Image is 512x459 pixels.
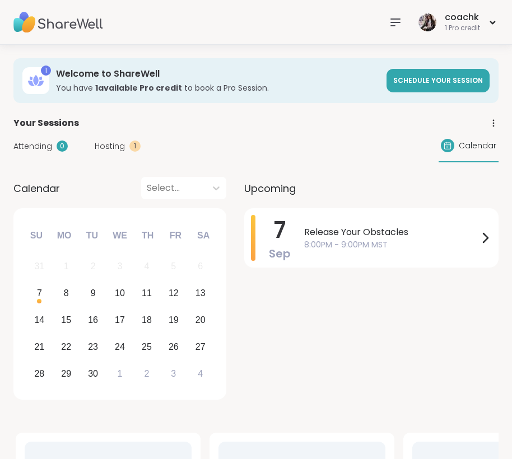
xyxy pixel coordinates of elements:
div: Su [24,223,49,248]
div: 20 [196,312,206,327]
div: We [108,223,132,248]
div: Choose Thursday, September 18th, 2025 [135,308,159,332]
div: 3 [171,366,176,381]
div: 12 [169,285,179,301]
div: 1 [118,366,123,381]
div: Sa [191,223,216,248]
div: Choose Sunday, September 14th, 2025 [27,308,52,332]
div: 4 [144,259,149,274]
div: Choose Thursday, September 25th, 2025 [135,335,159,359]
div: month 2025-09 [26,253,213,387]
div: Fr [163,223,188,248]
div: coachk [445,11,480,24]
div: 29 [61,366,71,381]
div: 19 [169,312,179,327]
div: 25 [142,339,152,354]
span: Upcoming [244,181,296,196]
div: Choose Thursday, September 11th, 2025 [135,282,159,306]
div: Choose Tuesday, September 16th, 2025 [81,308,105,332]
div: 31 [34,259,44,274]
div: Not available Monday, September 1st, 2025 [54,255,78,279]
div: 26 [169,339,179,354]
div: Choose Saturday, September 27th, 2025 [188,335,212,359]
span: Sep [269,246,291,261]
span: Schedule your session [393,76,483,85]
span: 7 [274,214,286,246]
div: Choose Sunday, September 7th, 2025 [27,282,52,306]
h3: You have to book a Pro Session. [56,82,380,93]
div: 6 [198,259,203,274]
div: Not available Tuesday, September 2nd, 2025 [81,255,105,279]
div: Choose Friday, September 12th, 2025 [161,282,185,306]
div: 13 [196,285,206,301]
div: Choose Monday, September 29th, 2025 [54,362,78,386]
div: 1 Pro credit [445,24,480,33]
div: 21 [34,339,44,354]
img: coachk [418,13,436,31]
span: Release Your Obstacles [304,226,478,239]
div: Choose Monday, September 22nd, 2025 [54,335,78,359]
div: 8 [64,285,69,301]
div: 11 [142,285,152,301]
div: 23 [88,339,98,354]
h3: Welcome to ShareWell [56,68,380,80]
div: 5 [171,259,176,274]
div: 10 [115,285,125,301]
div: Not available Sunday, August 31st, 2025 [27,255,52,279]
div: 1 [129,140,141,152]
a: Schedule your session [387,69,490,92]
div: Not available Saturday, September 6th, 2025 [188,255,212,279]
div: 28 [34,366,44,381]
div: Choose Friday, September 26th, 2025 [161,335,185,359]
div: Choose Wednesday, September 10th, 2025 [108,282,132,306]
div: Not available Thursday, September 4th, 2025 [135,255,159,279]
div: Choose Tuesday, September 23rd, 2025 [81,335,105,359]
div: 14 [34,312,44,327]
div: Choose Wednesday, September 24th, 2025 [108,335,132,359]
div: 0 [57,140,68,152]
div: 7 [37,285,42,301]
div: Choose Wednesday, September 17th, 2025 [108,308,132,332]
div: 22 [61,339,71,354]
div: 3 [118,259,123,274]
span: Hosting [95,140,125,152]
div: 15 [61,312,71,327]
div: 4 [198,366,203,381]
div: Choose Saturday, September 20th, 2025 [188,308,212,332]
div: Choose Tuesday, September 9th, 2025 [81,282,105,306]
div: Choose Sunday, September 28th, 2025 [27,362,52,386]
div: Choose Sunday, September 21st, 2025 [27,335,52,359]
div: Choose Monday, September 8th, 2025 [54,282,78,306]
span: Calendar [13,181,60,196]
div: Not available Friday, September 5th, 2025 [161,255,185,279]
div: 9 [91,285,96,301]
div: Choose Saturday, September 13th, 2025 [188,282,212,306]
div: Th [136,223,160,248]
div: Choose Friday, October 3rd, 2025 [161,362,185,386]
div: Choose Wednesday, October 1st, 2025 [108,362,132,386]
div: 1 [41,65,51,76]
div: 30 [88,366,98,381]
div: Choose Friday, September 19th, 2025 [161,308,185,332]
div: Choose Tuesday, September 30th, 2025 [81,362,105,386]
div: Choose Saturday, October 4th, 2025 [188,362,212,386]
div: 1 [64,259,69,274]
div: Tu [80,223,104,248]
div: 27 [196,339,206,354]
div: Mo [52,223,76,248]
div: 24 [115,339,125,354]
div: 2 [144,366,149,381]
span: Calendar [459,140,496,152]
img: ShareWell Nav Logo [13,3,103,42]
div: 17 [115,312,125,327]
div: Choose Thursday, October 2nd, 2025 [135,362,159,386]
span: Your Sessions [13,116,79,130]
div: 18 [142,312,152,327]
span: Attending [13,140,52,152]
div: Not available Wednesday, September 3rd, 2025 [108,255,132,279]
div: 16 [88,312,98,327]
div: 2 [91,259,96,274]
b: 1 available Pro credit [95,82,182,93]
span: 8:00PM - 9:00PM MST [304,239,478,251]
div: Choose Monday, September 15th, 2025 [54,308,78,332]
